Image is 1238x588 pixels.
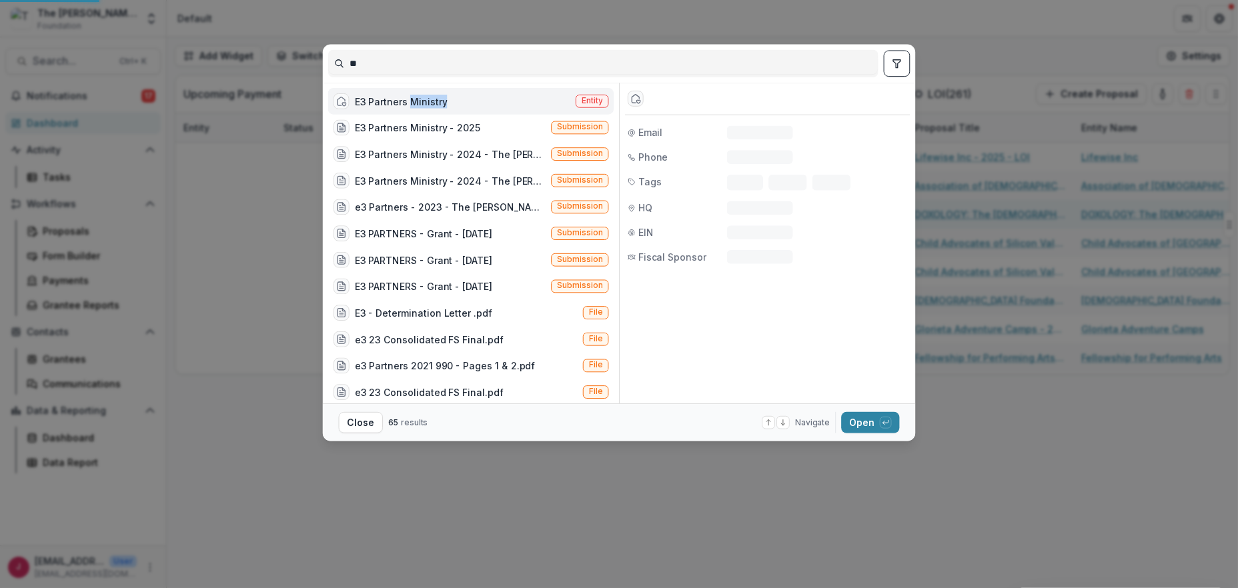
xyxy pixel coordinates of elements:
[354,121,480,135] div: E3 Partners Ministry - 2025
[884,50,910,77] button: toggle filters
[354,385,503,399] div: e3 23 Consolidated FS Final.pdf
[557,123,602,132] span: Submission
[354,279,492,293] div: E3 PARTNERS - Grant - [DATE]
[588,361,602,370] span: File
[557,149,602,158] span: Submission
[581,96,602,105] span: Entity
[557,202,602,211] span: Submission
[795,417,830,429] span: Navigate
[557,228,602,237] span: Submission
[588,387,602,396] span: File
[638,225,654,239] span: EIN
[638,250,706,264] span: Fiscal Sponsor
[354,200,546,214] div: e3 Partners - 2023 - The [PERSON_NAME] Foundation Grant Proposal Application
[588,307,602,317] span: File
[841,412,899,433] button: Open
[354,173,546,187] div: E3 Partners Ministry - 2024 - The [PERSON_NAME] Foundation Grant Proposal Application
[339,412,383,433] button: Close
[354,253,492,267] div: E3 PARTNERS - Grant - [DATE]
[638,125,663,139] span: Email
[557,281,602,291] span: Submission
[354,359,535,373] div: e3 Partners 2021 990 - Pages 1 & 2.pdf
[354,94,447,108] div: E3 Partners Ministry
[638,150,668,164] span: Phone
[401,417,428,427] span: results
[354,147,546,161] div: E3 Partners Ministry - 2024 - The [PERSON_NAME] Foundation Grant Proposal Application
[354,332,503,346] div: e3 23 Consolidated FS Final.pdf
[638,175,662,189] span: Tags
[557,175,602,185] span: Submission
[354,306,492,320] div: E3 - Determination Letter .pdf
[557,255,602,264] span: Submission
[588,334,602,343] span: File
[388,417,399,427] span: 65
[638,201,652,215] span: HQ
[354,227,492,241] div: E3 PARTNERS - Grant - [DATE]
